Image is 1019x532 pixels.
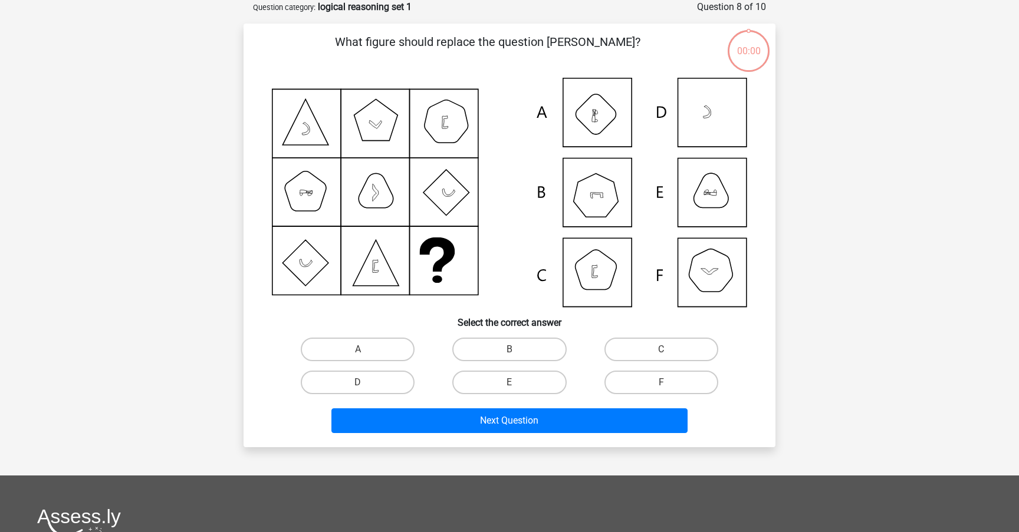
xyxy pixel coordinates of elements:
[318,1,412,12] strong: logical reasoning set 1
[604,338,718,361] label: C
[604,371,718,394] label: F
[301,371,415,394] label: D
[262,33,712,68] p: What figure should replace the question [PERSON_NAME]?
[452,371,566,394] label: E
[262,308,757,328] h6: Select the correct answer
[727,29,771,58] div: 00:00
[452,338,566,361] label: B
[331,408,688,433] button: Next Question
[253,3,315,12] small: Question category:
[301,338,415,361] label: A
